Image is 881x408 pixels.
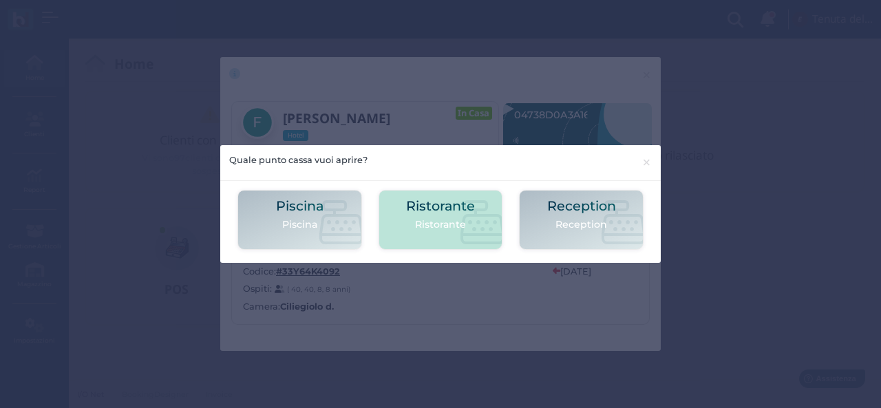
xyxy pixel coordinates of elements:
h2: Piscina [276,199,323,213]
span: Assistenza [41,11,91,21]
p: Ristorante [406,217,475,232]
h5: Quale punto cassa vuoi aprire? [229,153,368,167]
p: Reception [547,217,616,232]
p: Piscina [276,217,323,232]
h2: Ristorante [406,199,475,213]
button: Close [633,145,661,180]
h2: Reception [547,199,616,213]
span: × [641,153,652,171]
